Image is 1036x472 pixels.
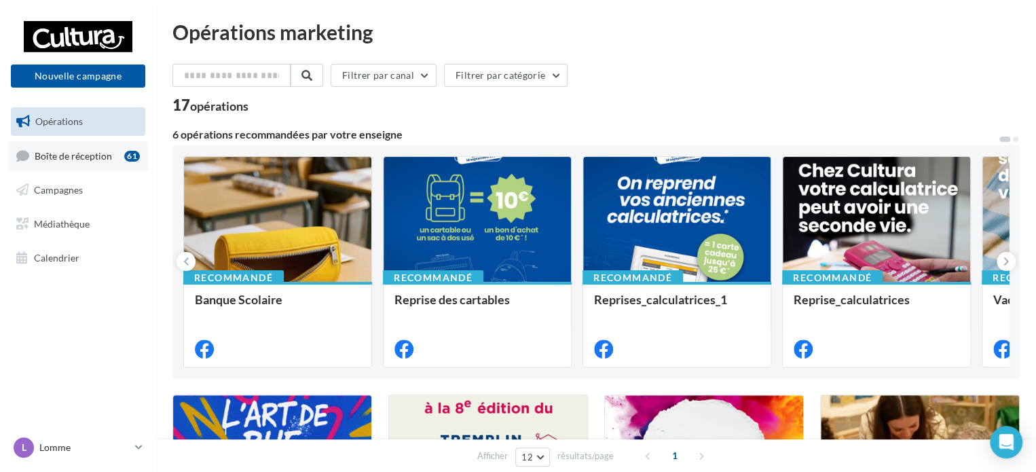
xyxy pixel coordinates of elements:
[183,270,284,285] div: Recommandé
[8,210,148,238] a: Médiathèque
[190,100,248,112] div: opérations
[195,292,282,307] span: Banque Scolaire
[794,292,910,307] span: Reprise_calculatrices
[11,65,145,88] button: Nouvelle campagne
[582,270,683,285] div: Recommandé
[594,292,727,307] span: Reprises_calculatrices_1
[35,149,112,161] span: Boîte de réception
[34,251,79,263] span: Calendrier
[34,218,90,230] span: Médiathèque
[383,270,483,285] div: Recommandé
[172,22,1020,42] div: Opérations marketing
[557,450,614,462] span: résultats/page
[124,151,140,162] div: 61
[8,176,148,204] a: Campagnes
[990,426,1022,458] div: Open Intercom Messenger
[477,450,508,462] span: Afficher
[331,64,437,87] button: Filtrer par canal
[39,441,130,454] p: Lomme
[8,107,148,136] a: Opérations
[22,441,26,454] span: L
[172,129,998,140] div: 6 opérations recommandées par votre enseigne
[664,445,686,467] span: 1
[782,270,883,285] div: Recommandé
[34,184,83,196] span: Campagnes
[8,244,148,272] a: Calendrier
[35,115,83,127] span: Opérations
[172,98,248,113] div: 17
[515,448,550,467] button: 12
[444,64,568,87] button: Filtrer par catégorie
[8,141,148,170] a: Boîte de réception61
[11,435,145,460] a: L Lomme
[521,452,533,462] span: 12
[394,292,510,307] span: Reprise des cartables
